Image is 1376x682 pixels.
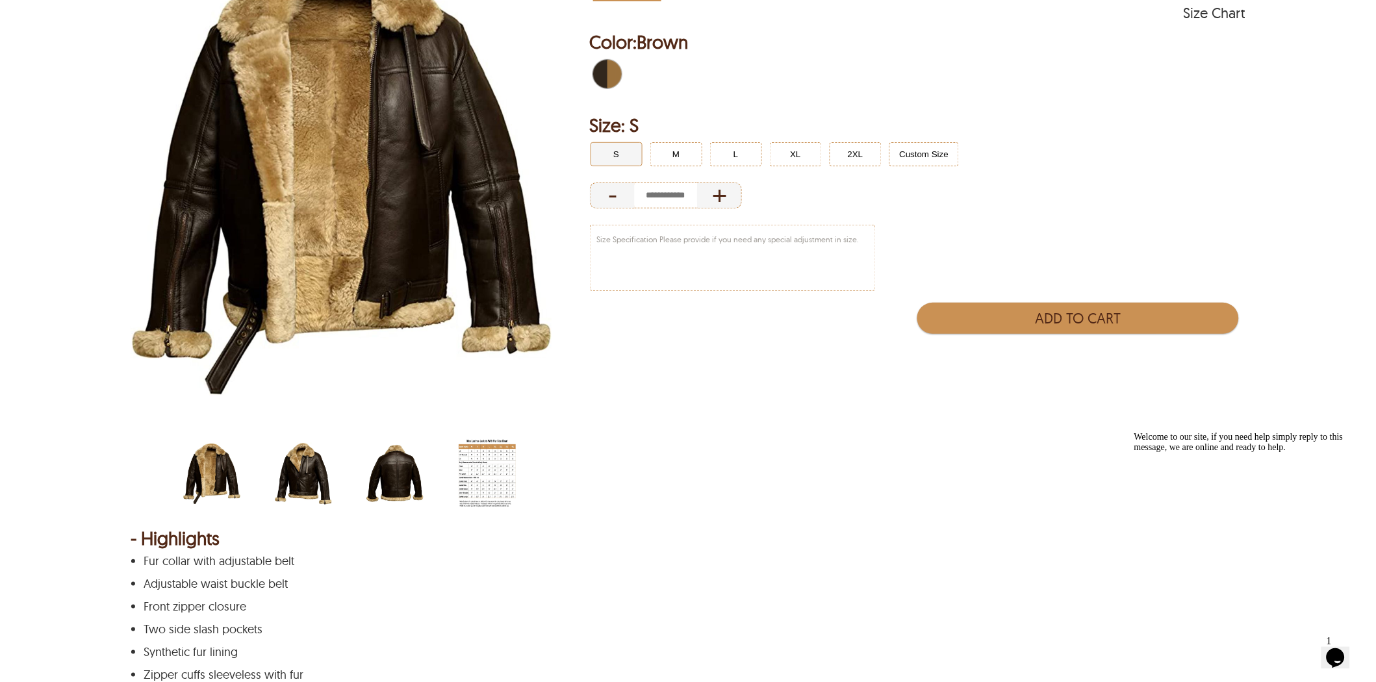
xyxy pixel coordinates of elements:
[183,438,262,512] div: scin-13031-brown.jpg
[183,438,240,509] img: scin-13031-brown.jpg
[459,438,537,512] div: men-jacket-size-chart-with-fur.jpg
[889,142,960,166] button: Click to select Custom Size
[591,225,875,290] textarea: Size Specification Please provide if you need any special adjustment in size.
[590,112,1245,138] h2: Selected Filter by Size: S
[275,438,332,509] img: scin-13031-brown-side.jpg
[1129,427,1363,624] iframe: chat widget
[131,532,1245,545] div: - Highlights
[5,5,239,26] div: Welcome to our site, if you need help simply reply to this message, we are online and ready to help.
[637,31,689,53] span: Brown
[1321,630,1363,669] iframe: chat widget
[770,142,822,166] button: Click to select XL
[590,29,1245,55] h2: Selected Color: by Brown
[917,303,1239,334] button: Add to Cart
[917,340,1238,370] iframe: PayPal
[830,142,882,166] button: Click to select 2XL
[591,142,643,166] button: Click to select S
[144,600,1229,613] p: Front zipper closure
[5,5,214,25] span: Welcome to our site, if you need help simply reply to this message, we are online and ready to help.
[1184,6,1245,19] div: Size Chart
[366,438,445,512] div: scin-13031-brown-back.jpg
[459,438,516,509] img: men-jacket-size-chart-with-fur.jpg
[144,623,1229,636] p: Two side slash pockets
[590,183,635,208] div: Decrease Quantity of Item
[144,555,1229,568] p: Fur collar with adjustable belt
[144,668,1229,681] p: Zipper cuffs sleeveless with fur
[275,438,353,512] div: scin-13031-brown-side.jpg
[144,577,1229,590] p: Adjustable waist buckle belt
[697,183,742,208] div: Increase Quantity of Item
[650,142,702,166] button: Click to select M
[366,438,424,509] img: scin-13031-brown-back.jpg
[590,57,625,92] div: Brown
[710,142,762,166] button: Click to select L
[144,646,1229,659] p: Synthetic fur lining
